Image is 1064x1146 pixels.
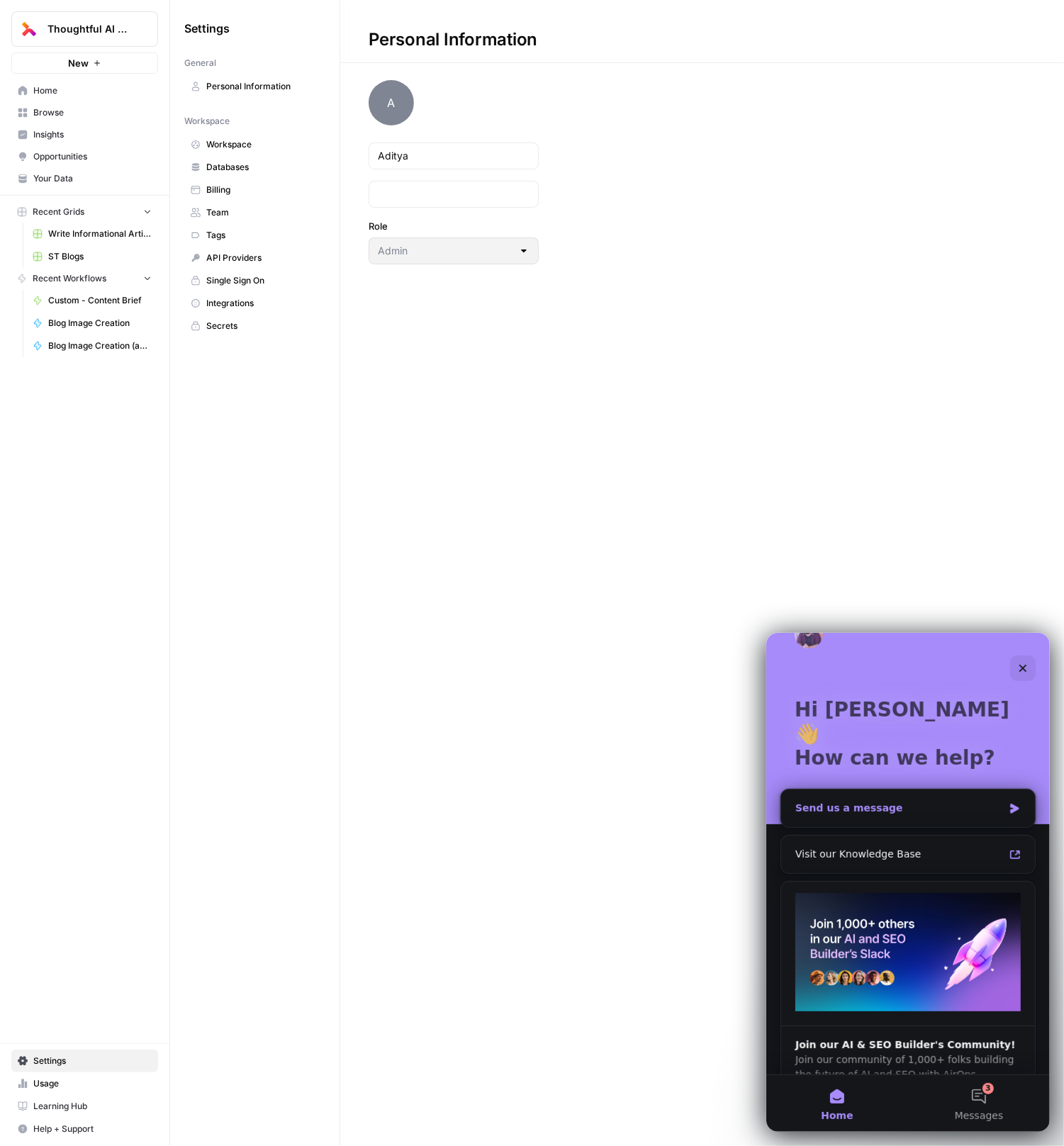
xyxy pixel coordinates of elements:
[33,84,152,97] span: Home
[33,1055,152,1067] span: Settings
[11,79,158,102] a: Home
[766,633,1050,1132] iframe: Intercom live chat
[11,145,158,168] a: Opportunities
[33,150,152,163] span: Opportunities
[11,101,158,124] a: Browse
[33,206,84,218] span: Recent Grids
[48,294,152,307] span: Custom - Content Brief
[15,393,269,461] div: Join our AI & SEO Builder's Community!Join our community of 1,000+ folks building the future of A...
[11,201,158,223] button: Recent Grids
[184,156,325,179] a: Databases
[26,245,158,268] a: ST Blogs
[184,20,230,37] span: Settings
[16,16,42,42] img: Thoughtful AI Content Engine Logo
[29,421,247,447] span: Join our community of 1,000+ folks building the future of AI and SEO with AirOps.
[29,168,237,183] div: Send us a message
[206,206,319,219] span: Team
[206,138,319,151] span: Workspace
[68,56,89,70] span: New
[369,219,539,233] label: Role
[21,208,263,235] a: Visit our Knowledge Base
[184,133,325,156] a: Workspace
[184,315,325,337] a: Secrets
[11,52,158,74] button: New
[28,113,255,137] p: How can we help?
[29,405,254,420] div: Join our AI & SEO Builder's Community!
[11,268,158,289] button: Recent Workflows
[142,442,284,499] button: Messages
[26,335,158,357] a: Blog Image Creation (ad hoc)
[48,227,152,240] span: Write Informational Article
[29,214,237,229] div: Visit our Knowledge Base
[33,128,152,141] span: Insights
[11,1050,158,1072] a: Settings
[184,75,325,98] a: Personal Information
[48,339,152,352] span: Blog Image Creation (ad hoc)
[47,22,133,36] span: Thoughtful AI Content Engine
[14,156,269,195] div: Send us a message
[206,229,319,242] span: Tags
[33,172,152,185] span: Your Data
[33,1123,152,1135] span: Help + Support
[33,272,106,285] span: Recent Workflows
[33,1077,152,1090] span: Usage
[369,80,414,125] span: A
[206,80,319,93] span: Personal Information
[11,123,158,146] a: Insights
[26,223,158,245] a: Write Informational Article
[206,320,319,332] span: Secrets
[55,478,86,488] span: Home
[11,11,158,47] button: Workspace: Thoughtful AI Content Engine
[206,161,319,174] span: Databases
[11,1072,158,1095] a: Usage
[184,224,325,247] a: Tags
[206,274,319,287] span: Single Sign On
[11,1118,158,1140] button: Help + Support
[206,252,319,264] span: API Providers
[11,167,158,190] a: Your Data
[206,184,319,196] span: Billing
[184,269,325,292] a: Single Sign On
[244,23,269,48] div: Close
[26,312,158,335] a: Blog Image Creation
[340,28,566,51] div: Personal Information
[33,106,152,119] span: Browse
[48,317,152,330] span: Blog Image Creation
[189,478,237,488] span: Messages
[206,297,319,310] span: Integrations
[184,247,325,269] a: API Providers
[28,65,255,113] p: Hi [PERSON_NAME] 👋
[184,179,325,201] a: Billing
[184,57,216,69] span: General
[11,1095,158,1118] a: Learning Hub
[184,292,325,315] a: Integrations
[33,1100,152,1113] span: Learning Hub
[26,289,158,312] a: Custom - Content Brief
[184,115,230,128] span: Workspace
[48,250,152,263] span: ST Blogs
[184,201,325,224] a: Team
